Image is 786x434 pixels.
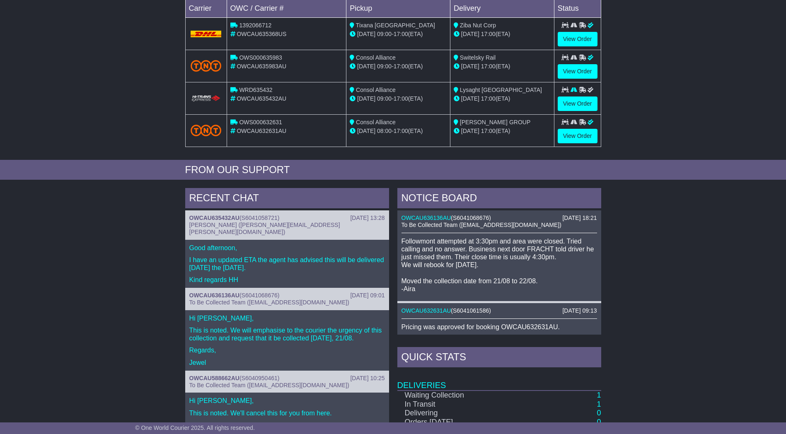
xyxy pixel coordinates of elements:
p: Pricing was approved for booking OWCAU632631AU. [401,323,597,331]
a: 0 [597,418,601,426]
img: TNT_Domestic.png [191,125,222,136]
a: OWCAU636136AU [189,292,239,299]
div: - (ETA) [350,30,447,39]
span: 17:00 [481,95,496,102]
span: OWCAU635983AU [237,63,286,70]
div: - (ETA) [350,62,447,71]
div: [DATE] 13:28 [350,215,385,222]
p: Jewel [189,359,385,366]
a: 1 [597,400,601,408]
span: [DATE] [357,95,375,102]
td: Waiting Collection [397,391,521,400]
p: This is noted. We'll cancel this for you from here. [189,409,385,417]
span: 17:00 [394,31,408,37]
span: Lysaght [GEOGRAPHIC_DATA] [460,87,542,93]
div: ( ) [189,375,385,382]
span: 17:00 [481,31,496,37]
span: 09:00 [377,31,392,37]
div: [DATE] 18:21 [562,215,597,222]
a: OWCAU632631AU [401,307,451,314]
span: OWS000635983 [239,54,282,61]
span: Consol Alliance [356,119,396,125]
span: [DATE] [461,31,479,37]
td: In Transit [397,400,521,409]
div: ( ) [401,307,597,314]
span: [DATE] [461,128,479,134]
span: 17:00 [481,63,496,70]
span: S6041068676 [242,292,278,299]
span: S6041061586 [453,307,489,314]
a: OWCAU636136AU [401,215,451,221]
a: View Order [558,64,597,79]
span: Consol Alliance [356,54,396,61]
div: ( ) [189,215,385,222]
span: [DATE] [461,95,479,102]
p: Hi [PERSON_NAME], [189,314,385,322]
div: [DATE] 09:13 [562,307,597,314]
span: [PERSON_NAME] ([PERSON_NAME][EMAIL_ADDRESS][PERSON_NAME][DOMAIN_NAME]) [189,222,340,235]
span: Switelsky Rail [460,54,496,61]
span: 09:00 [377,95,392,102]
div: NOTICE BOARD [397,188,601,210]
td: Deliveries [397,369,601,391]
span: 17:00 [481,128,496,134]
p: Kind regards HH [189,276,385,284]
span: 09:00 [377,63,392,70]
span: 17:00 [394,95,408,102]
p: I have an updated ETA the agent has advised this will be delivered [DATE] the [DATE]. [189,256,385,272]
span: [DATE] [357,63,375,70]
div: - (ETA) [350,94,447,103]
span: To Be Collected Team ([EMAIL_ADDRESS][DOMAIN_NAME]) [189,382,349,388]
div: ( ) [189,292,385,299]
span: Ziba Nut Corp [460,22,496,29]
div: Quick Stats [397,347,601,369]
p: Kind Regards, [189,421,385,429]
p: Good afternoon, [189,244,385,252]
div: [DATE] 10:25 [350,375,385,382]
div: (ETA) [454,94,551,103]
span: S6040950461 [242,375,278,381]
a: 0 [597,409,601,417]
span: OWCAU635432AU [237,95,286,102]
span: [DATE] [357,128,375,134]
span: 1392066712 [239,22,271,29]
p: Followmont attempted at 3:30pm and area were closed. Tried calling and no answer. Business next d... [401,237,597,293]
span: 08:00 [377,128,392,134]
span: To Be Collected Team ([EMAIL_ADDRESS][DOMAIN_NAME]) [401,222,561,228]
p: Hi [PERSON_NAME], [189,397,385,405]
div: (ETA) [454,30,551,39]
a: View Order [558,32,597,46]
div: (ETA) [454,127,551,135]
div: [DATE] 09:01 [350,292,385,299]
span: S6041068676 [453,215,489,221]
span: Tixana [GEOGRAPHIC_DATA] [356,22,435,29]
span: S6041058721 [242,215,278,221]
img: TNT_Domestic.png [191,60,222,71]
span: 17:00 [394,128,408,134]
span: To Be Collected Team ([EMAIL_ADDRESS][DOMAIN_NAME]) [189,299,349,306]
td: Orders [DATE] [397,418,521,427]
div: (ETA) [454,62,551,71]
a: View Order [558,96,597,111]
span: OWCAU635368US [237,31,286,37]
span: [DATE] [461,63,479,70]
a: OWCAU588662AU [189,375,239,381]
span: [DATE] [357,31,375,37]
div: FROM OUR SUPPORT [185,164,601,176]
img: HiTrans.png [191,95,222,103]
div: ( ) [401,215,597,222]
a: View Order [558,129,597,143]
span: OWCAU632631AU [237,128,286,134]
span: © One World Courier 2025. All rights reserved. [135,424,255,431]
p: This is noted. We will emphasise to the courier the urgency of this collection and request that i... [189,326,385,342]
p: Regards, [189,346,385,354]
div: RECENT CHAT [185,188,389,210]
span: 17:00 [394,63,408,70]
span: [PERSON_NAME] GROUP [460,119,530,125]
div: - (ETA) [350,127,447,135]
a: OWCAU635432AU [189,215,239,221]
a: 1 [597,391,601,399]
td: Delivering [397,409,521,418]
span: WRD635432 [239,87,272,93]
span: Consol Alliance [356,87,396,93]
